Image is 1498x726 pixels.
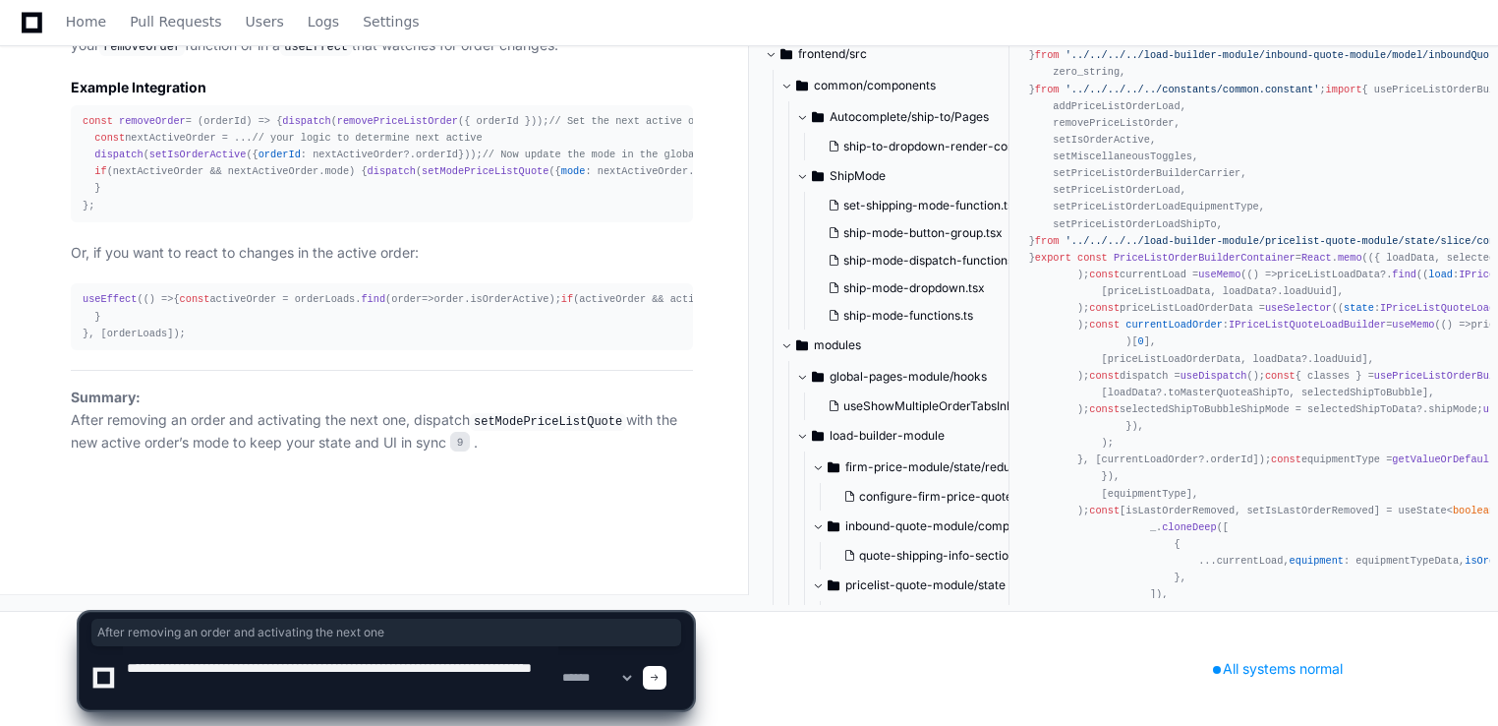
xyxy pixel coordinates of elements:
[820,302,1026,330] button: ship-mode-functions.ts
[828,574,839,597] svg: Directory
[149,149,247,160] span: setIsOrderActive
[812,105,824,129] svg: Directory
[820,133,1030,160] button: ship-to-dropdown-render-component.tsx
[94,149,143,160] span: dispatch
[1066,83,1320,94] span: '../../../../../constants/common.constant'
[1392,319,1434,331] span: useMemo
[1077,252,1108,264] span: const
[1125,319,1223,331] span: currentLoadOrder
[1344,302,1374,314] span: state
[859,489,1074,505] span: configure-firm-price-quote-reducer.ts
[144,293,174,305] span: () =>
[1326,83,1362,94] span: import
[1338,252,1362,264] span: memo
[97,625,675,640] span: After removing an order and activating the next one
[830,109,989,125] span: Autocomplete/ship-to/Pages
[1265,302,1332,314] span: useSelector
[253,132,483,144] span: // your logic to determine next active
[1283,285,1331,297] span: loadUuid
[282,115,330,127] span: dispatch
[845,518,1042,534] span: inbound-quote-module/components
[71,242,693,265] p: Or, if you want to react to changes in the active order:
[450,432,470,452] span: 9
[1168,387,1289,398] span: toMasterQuoteaShipTo
[828,455,839,479] svg: Directory
[812,424,824,448] svg: Directory
[391,293,422,305] span: order
[798,46,867,62] span: frontend/src
[859,548,1035,564] span: quote-shipping-info-section.tsx
[1441,319,1471,331] span: () =>
[796,74,808,97] svg: Directory
[363,16,419,28] span: Settings
[843,139,1076,154] span: ship-to-dropdown-render-component.tsx
[796,420,1026,452] button: load-builder-module
[843,398,1076,414] span: useShowMultipleOrderTabsInProgress.tsx
[94,165,106,177] span: if
[814,337,861,353] span: modules
[1181,369,1247,381] span: useDispatch
[1138,335,1144,347] span: 0
[812,452,1042,483] button: firm-price-module/state/reducer
[1453,504,1495,515] span: boolean
[830,369,987,385] span: global-pages-module/hooks
[259,149,301,160] span: orderId
[483,149,737,160] span: // Now update the mode in the global state
[835,483,1046,511] button: configure-firm-price-quote-reducer.ts
[820,247,1026,274] button: ship-mode-dispatch-functions.ts
[470,293,548,305] span: isOrderActive
[814,78,936,93] span: common/components
[99,38,185,56] code: removeOrder
[796,361,1026,393] button: global-pages-module/hooks
[1035,252,1071,264] span: export
[71,389,141,405] strong: Summary:
[94,132,125,144] span: const
[820,219,1026,247] button: ship-mode-button-group.tsx
[203,115,246,127] span: orderId
[1198,269,1240,280] span: useMemo
[83,291,681,341] div: ( { activeOrder = orderLoads. ( order. ); (activeOrder && activeOrder. ) { ( ({ : activeOrder. })...
[308,16,339,28] span: Logs
[820,274,1026,302] button: ship-mode-dropdown.tsx
[765,38,995,70] button: frontend/src
[780,70,1010,101] button: common/components
[119,115,186,127] span: removeOrder
[1265,369,1296,381] span: const
[1089,319,1120,331] span: const
[422,165,548,177] span: setModePriceListQuote
[180,293,210,305] span: const
[1428,269,1453,280] span: load
[324,165,349,177] span: mode
[830,428,945,444] span: load-builder-module
[1246,269,1277,280] span: () =>
[1035,49,1060,61] span: from
[1089,504,1120,515] span: const
[1035,234,1060,246] span: from
[1428,403,1476,415] span: shipMode
[812,570,1042,601] button: pricelist-quote-module/state
[416,149,458,160] span: orderId
[1301,252,1332,264] span: React
[780,42,792,66] svg: Directory
[796,333,808,357] svg: Directory
[1313,352,1361,364] span: loadUuid
[1210,454,1252,465] span: orderId
[843,280,985,296] span: ship-mode-dropdown.tsx
[812,365,824,389] svg: Directory
[843,225,1003,241] span: ship-mode-button-group.tsx
[1162,521,1216,533] span: cloneDeep
[361,293,385,305] span: find
[1089,302,1120,314] span: const
[845,459,1029,475] span: firm-price-module/state/reducer
[337,115,458,127] span: removePriceListOrder
[83,115,113,127] span: const
[1229,319,1386,331] span: IPriceListQuoteLoadBuilder
[1392,454,1495,465] span: getValueOrDefault
[1089,403,1120,415] span: const
[835,542,1035,570] button: quote-shipping-info-section.tsx
[246,16,284,28] span: Users
[828,514,839,538] svg: Directory
[843,253,1026,269] span: ship-mode-dispatch-functions.ts
[71,78,693,97] h4: Example Integration
[83,293,137,305] span: useEffect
